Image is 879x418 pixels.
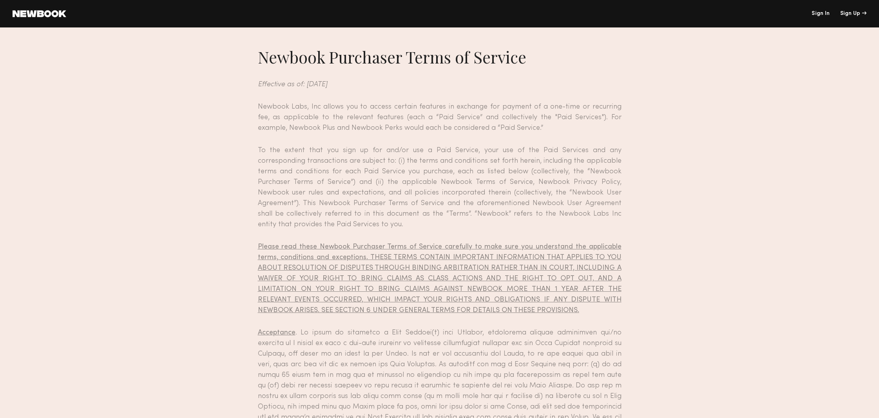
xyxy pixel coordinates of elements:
[258,102,622,133] p: Newbook Labs, Inc allows you to access certain features in exchange for payment of a one-time or ...
[258,145,622,230] p: To the extent that you sign up for and/or use a Paid Service, your use of the Paid Services and a...
[258,244,622,314] u: Please read these Newbook Purchaser Terms of Service carefully to make sure you understand the ap...
[258,81,327,88] i: Effective as of: [DATE]
[840,11,866,16] div: Sign Up
[258,46,622,67] h1: Newbook Purchaser Terms of Service
[812,11,830,16] a: Sign In
[258,329,295,336] u: Acceptance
